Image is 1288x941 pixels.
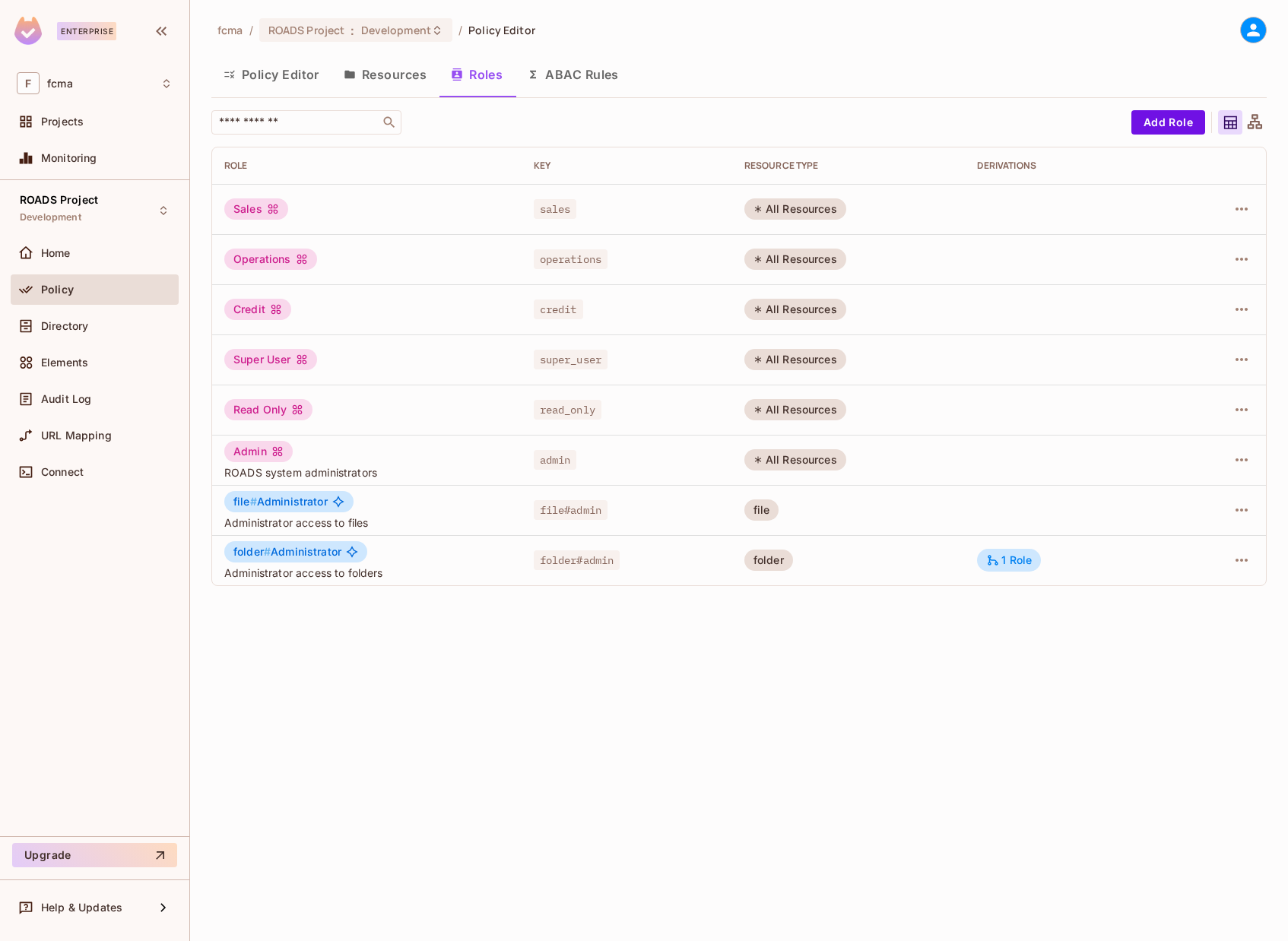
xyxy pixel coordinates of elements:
div: All Resources [744,349,846,370]
li: / [249,23,253,37]
div: Operations [224,249,317,270]
div: RESOURCE TYPE [744,160,953,172]
span: super_user [534,350,608,369]
span: sales [534,199,577,219]
span: file#admin [534,500,608,520]
span: the active workspace [217,23,243,37]
span: ROADS Project [268,23,345,37]
span: Monitoring [41,152,97,164]
div: Derivations [977,160,1163,172]
div: Role [224,160,509,172]
span: : [350,24,355,36]
div: All Resources [744,449,846,470]
div: Credit [224,299,291,320]
div: file [744,499,779,521]
div: 1 Role [986,553,1032,567]
span: Workspace: fcma [47,78,73,90]
div: Admin [224,441,293,462]
span: Administrator access to folders [224,566,509,580]
span: file [233,495,257,508]
span: ROADS system administrators [224,465,509,480]
button: Policy Editor [211,55,332,93]
button: Add Role [1131,110,1205,135]
div: All Resources [744,198,846,220]
div: All Resources [744,399,846,420]
li: / [458,23,462,37]
img: SReyMgAAAABJRU5ErkJggg== [14,17,42,45]
span: Elements [41,356,88,369]
span: Policy Editor [468,23,535,37]
span: folder#admin [534,550,620,570]
span: Administrator access to files [224,515,509,530]
div: folder [744,550,793,571]
span: credit [534,299,583,319]
span: Development [20,211,81,223]
div: Sales [224,198,288,220]
div: Read Only [224,399,312,420]
button: ABAC Rules [515,55,631,93]
span: Help & Updates [41,901,122,914]
span: admin [534,450,577,470]
button: Upgrade [12,843,177,867]
span: URL Mapping [41,429,112,442]
button: Roles [439,55,515,93]
span: Directory [41,320,88,332]
span: operations [534,249,608,269]
span: Connect [41,466,84,478]
div: All Resources [744,249,846,270]
span: Home [41,247,71,259]
span: folder [233,545,271,558]
button: Resources [332,55,439,93]
div: Key [534,160,720,172]
span: ROADS Project [20,194,98,206]
span: F [17,72,40,94]
span: read_only [534,400,601,420]
span: # [264,545,271,558]
span: Development [361,23,431,37]
div: Enterprise [57,22,116,40]
span: Projects [41,116,84,128]
span: Audit Log [41,393,91,405]
span: Administrator [233,496,328,508]
div: Super User [224,349,317,370]
span: # [250,495,257,508]
span: Policy [41,284,74,296]
div: All Resources [744,299,846,320]
span: Administrator [233,546,341,558]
